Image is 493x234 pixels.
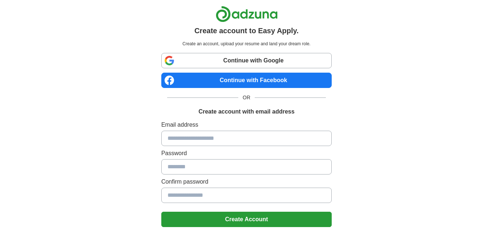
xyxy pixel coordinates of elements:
[216,6,278,22] img: Adzuna logo
[161,149,332,158] label: Password
[199,107,294,116] h1: Create account with email address
[161,212,332,227] button: Create Account
[161,120,332,129] label: Email address
[194,25,299,36] h1: Create account to Easy Apply.
[163,41,330,47] p: Create an account, upload your resume and land your dream role.
[238,94,255,101] span: OR
[161,53,332,68] a: Continue with Google
[161,73,332,88] a: Continue with Facebook
[161,177,332,186] label: Confirm password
